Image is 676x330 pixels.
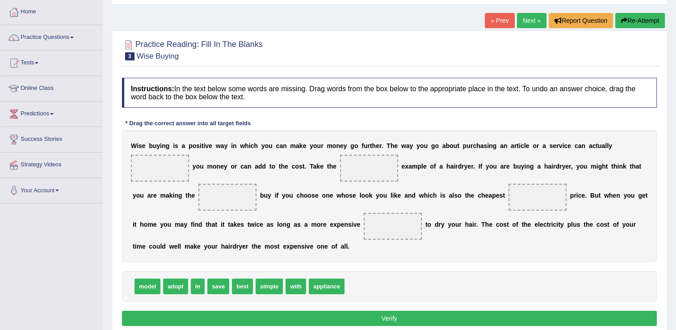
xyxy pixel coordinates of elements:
b: i [563,142,564,149]
b: y [521,163,525,170]
b: t [465,192,467,199]
b: u [289,192,293,199]
b: p [417,163,421,170]
b: e [315,192,319,199]
b: o [193,142,197,149]
b: c [575,142,578,149]
b: h [467,192,471,199]
b: s [196,142,200,149]
b: u [200,163,204,170]
b: d [258,163,262,170]
b: c [564,142,567,149]
b: t [606,163,608,170]
b: o [489,163,493,170]
b: u [453,142,458,149]
b: i [428,192,429,199]
b: e [565,163,569,170]
b: a [408,163,412,170]
b: g [178,192,182,199]
b: t [630,163,632,170]
b: o [313,142,317,149]
b: a [404,192,408,199]
b: g [166,142,170,149]
a: « Prev [485,13,514,28]
b: a [500,163,504,170]
b: n [489,142,493,149]
b: i [453,163,455,170]
b: u [584,163,588,170]
b: a [537,163,541,170]
b: n [283,142,287,149]
b: t [185,192,188,199]
b: e [285,163,288,170]
b: e [353,192,356,199]
span: Drop target [131,155,189,182]
b: u [424,142,428,149]
b: r [235,163,237,170]
b: h [188,192,192,199]
b: t [370,142,372,149]
b: s [442,192,445,199]
b: t [279,163,281,170]
b: e [320,163,323,170]
b: k [317,163,320,170]
b: a [406,142,410,149]
b: s [311,192,315,199]
b: e [397,192,401,199]
b: w [401,142,406,149]
b: e [526,142,529,149]
b: i [173,142,175,149]
b: n [526,163,530,170]
b: n [619,163,623,170]
b: o [579,163,584,170]
b: e [467,163,471,170]
b: g [431,142,435,149]
b: h [254,142,258,149]
b: h [424,192,428,199]
b: o [435,142,439,149]
b: i [275,192,277,199]
b: u [269,142,273,149]
b: n [336,142,340,149]
b: f [361,142,364,149]
b: u [140,192,144,199]
b: a [542,142,546,149]
b: h [476,142,480,149]
b: t [202,142,204,149]
small: Wise Buying [137,52,179,60]
b: a [602,142,605,149]
b: y [376,192,379,199]
b: o [365,192,369,199]
b: y [156,142,160,149]
b: a [221,142,224,149]
a: Practice Questions [0,25,102,47]
b: u [517,163,521,170]
b: y [410,142,413,149]
b: o [430,163,434,170]
div: * Drag the correct answer into all target fields [122,119,254,127]
b: f [434,163,436,170]
b: . [305,163,307,170]
b: a [147,192,151,199]
b: u [317,142,321,149]
b: h [390,142,395,149]
b: i [204,142,206,149]
b: r [462,163,464,170]
b: n [162,142,166,149]
a: Online Class [0,76,102,98]
b: y [310,142,313,149]
b: s [454,192,458,199]
b: w [216,142,221,149]
b: i [440,192,442,199]
b: o [361,192,365,199]
b: c [292,163,295,170]
b: y [282,192,286,199]
a: Your Account [0,178,102,200]
b: l [421,163,423,170]
b: m [290,142,296,149]
b: h [372,142,376,149]
b: y [224,142,228,149]
b: . [382,142,383,149]
b: y [464,163,468,170]
b: r [367,142,369,149]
